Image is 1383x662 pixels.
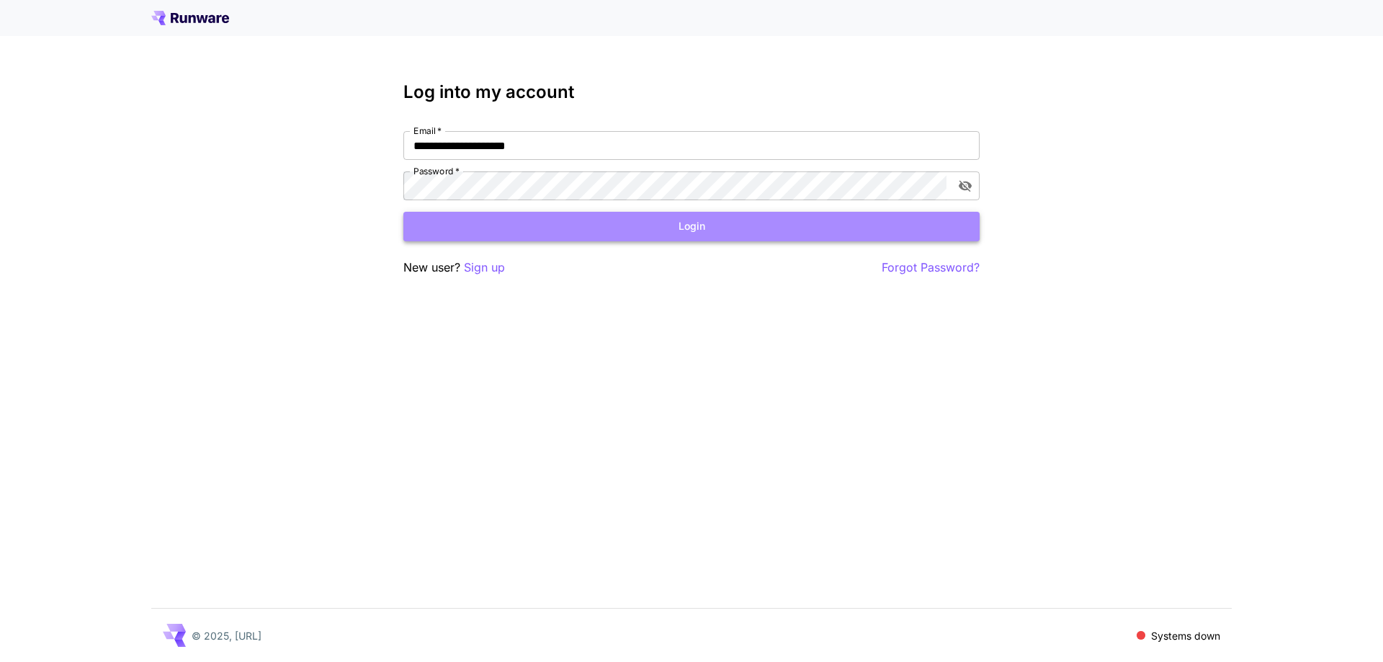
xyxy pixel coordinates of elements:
h3: Log into my account [403,82,980,102]
label: Email [413,125,442,137]
p: © 2025, [URL] [192,628,261,643]
label: Password [413,165,460,177]
button: toggle password visibility [952,173,978,199]
button: Forgot Password? [882,259,980,277]
p: New user? [403,259,505,277]
button: Sign up [464,259,505,277]
p: Systems down [1151,628,1220,643]
button: Login [403,212,980,241]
